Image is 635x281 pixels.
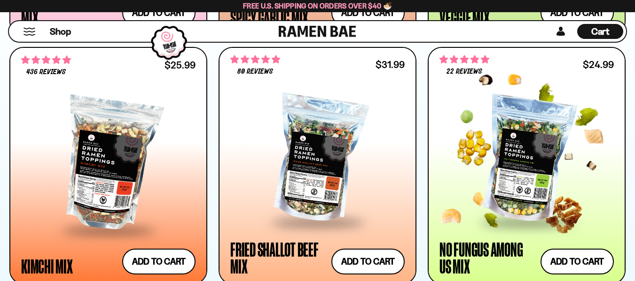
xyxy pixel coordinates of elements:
div: Fried Shallot Beef Mix [230,241,327,274]
span: 80 reviews [237,68,273,76]
span: Cart [591,26,610,37]
div: Cart [577,21,623,42]
span: Free U.S. Shipping on Orders over $40 🍜 [243,1,392,10]
button: Add to cart [541,249,614,274]
div: $31.99 [376,60,405,69]
span: 4.76 stars [21,54,71,66]
button: Mobile Menu Trigger [23,28,36,36]
span: Shop [50,25,71,38]
div: $25.99 [165,61,196,69]
div: No Fungus Among Us Mix [439,241,536,274]
button: Add to cart [331,249,405,274]
button: Add to cart [122,249,196,274]
div: $24.99 [583,60,614,69]
span: 4.82 stars [230,53,280,66]
a: Shop [50,24,71,39]
span: 436 reviews [26,68,66,76]
div: Kimchi Mix [21,258,73,274]
span: 4.82 stars [439,53,489,66]
span: 22 reviews [447,68,482,76]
